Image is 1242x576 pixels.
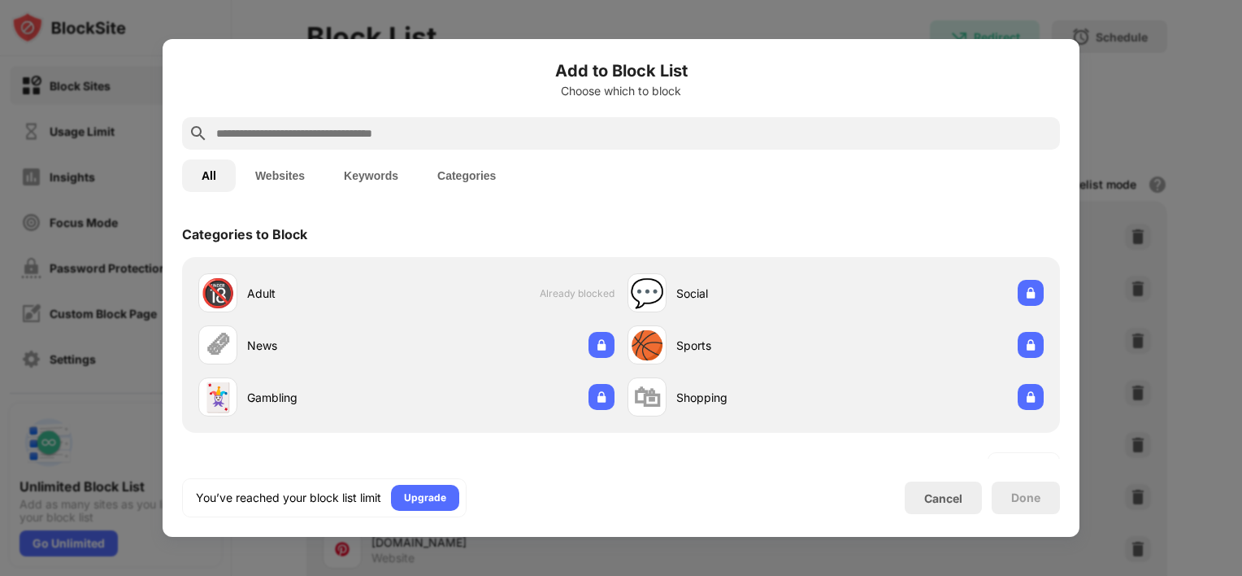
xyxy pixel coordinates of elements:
[676,285,836,302] div: Social
[201,277,235,310] div: 🔞
[247,285,406,302] div: Adult
[540,287,614,299] span: Already blocked
[247,337,406,354] div: News
[924,491,962,505] div: Cancel
[182,226,307,242] div: Categories to Block
[418,159,515,192] button: Categories
[633,381,661,414] div: 🛍
[1011,491,1040,504] div: Done
[630,329,664,362] div: 🏀
[204,329,232,362] div: 🗞
[404,490,446,506] div: Upgrade
[182,159,236,192] button: All
[236,159,324,192] button: Websites
[676,337,836,354] div: Sports
[1001,457,1046,473] div: See more
[182,59,1060,83] h6: Add to Block List
[324,159,418,192] button: Keywords
[196,490,381,506] div: You’ve reached your block list limit
[247,389,406,406] div: Gambling
[189,124,208,143] img: search.svg
[630,277,664,310] div: 💬
[182,85,1060,98] div: Choose which to block
[676,389,836,406] div: Shopping
[182,457,297,473] div: Websites to Block
[201,381,235,414] div: 🃏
